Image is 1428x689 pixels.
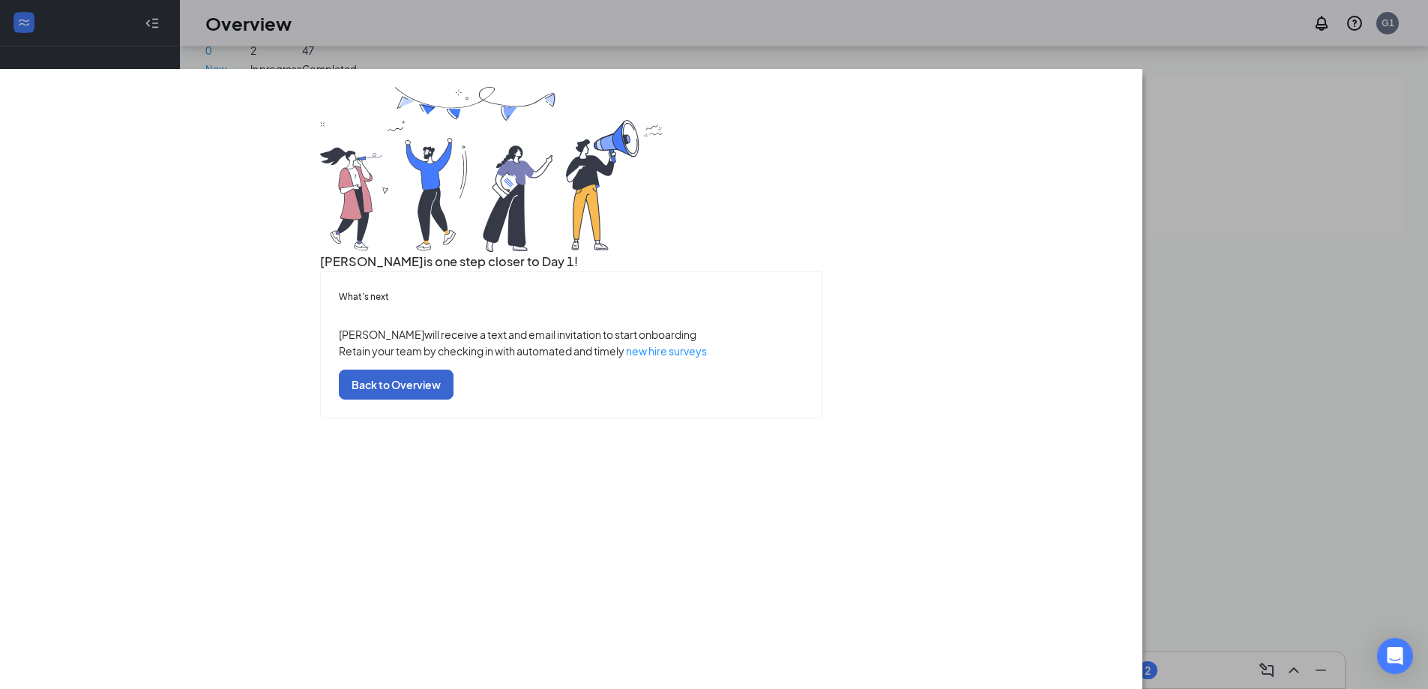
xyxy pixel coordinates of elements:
[339,343,803,359] p: Retain your team by checking in with automated and timely
[339,290,803,304] h5: What’s next
[339,326,803,343] p: [PERSON_NAME] will receive a text and email invitation to start onboarding
[339,370,454,400] button: Back to Overview
[320,87,665,252] img: you are all set
[626,344,707,358] a: new hire surveys
[1377,638,1413,674] div: Open Intercom Messenger
[320,252,822,271] h3: [PERSON_NAME] is one step closer to Day 1!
